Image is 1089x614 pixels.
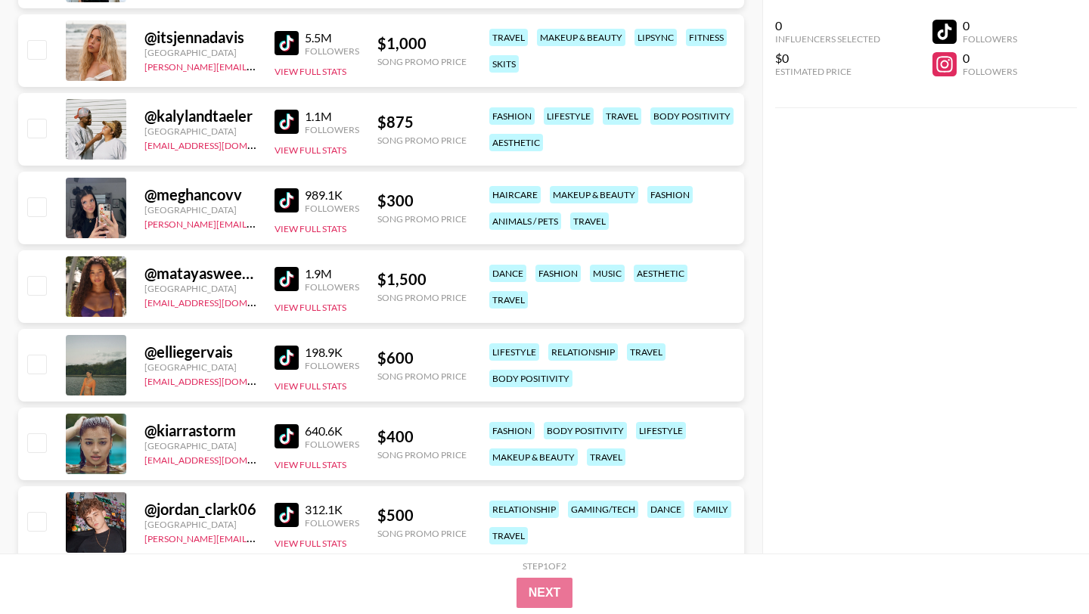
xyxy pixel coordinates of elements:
[305,281,359,293] div: Followers
[377,528,467,539] div: Song Promo Price
[489,448,578,466] div: makeup & beauty
[377,270,467,289] div: $ 1,500
[377,427,467,446] div: $ 400
[305,423,359,439] div: 640.6K
[144,58,368,73] a: [PERSON_NAME][EMAIL_ADDRESS][DOMAIN_NAME]
[587,448,625,466] div: travel
[489,134,543,151] div: aesthetic
[377,135,467,146] div: Song Promo Price
[647,186,693,203] div: fashion
[275,267,299,291] img: TikTok
[377,292,467,303] div: Song Promo Price
[647,501,684,518] div: dance
[377,506,467,525] div: $ 500
[489,370,572,387] div: body positivity
[275,538,346,549] button: View Full Stats
[517,578,573,608] button: Next
[144,137,296,151] a: [EMAIL_ADDRESS][DOMAIN_NAME]
[144,530,368,544] a: [PERSON_NAME][EMAIL_ADDRESS][DOMAIN_NAME]
[377,449,467,460] div: Song Promo Price
[275,188,299,212] img: TikTok
[489,265,526,282] div: dance
[568,501,638,518] div: gaming/tech
[305,109,359,124] div: 1.1M
[144,28,256,47] div: @ itsjennadavis
[144,204,256,216] div: [GEOGRAPHIC_DATA]
[489,186,541,203] div: haircare
[144,294,296,309] a: [EMAIL_ADDRESS][DOMAIN_NAME]
[1013,538,1071,596] iframe: Drift Widget Chat Controller
[489,422,535,439] div: fashion
[523,560,566,572] div: Step 1 of 2
[544,422,627,439] div: body positivity
[377,34,467,53] div: $ 1,000
[305,45,359,57] div: Followers
[377,371,467,382] div: Song Promo Price
[305,203,359,214] div: Followers
[305,517,359,529] div: Followers
[377,56,467,67] div: Song Promo Price
[775,51,880,66] div: $0
[603,107,641,125] div: travel
[144,361,256,373] div: [GEOGRAPHIC_DATA]
[305,439,359,450] div: Followers
[144,107,256,126] div: @ kalylandtaeler
[275,223,346,234] button: View Full Stats
[275,110,299,134] img: TikTok
[144,283,256,294] div: [GEOGRAPHIC_DATA]
[144,440,256,451] div: [GEOGRAPHIC_DATA]
[275,302,346,313] button: View Full Stats
[305,188,359,203] div: 989.1K
[305,345,359,360] div: 198.9K
[377,113,467,132] div: $ 875
[305,124,359,135] div: Followers
[963,33,1017,45] div: Followers
[489,527,528,544] div: travel
[636,422,686,439] div: lifestyle
[305,30,359,45] div: 5.5M
[550,186,638,203] div: makeup & beauty
[650,107,734,125] div: body positivity
[963,66,1017,77] div: Followers
[305,266,359,281] div: 1.9M
[489,55,519,73] div: skits
[548,343,618,361] div: relationship
[275,144,346,156] button: View Full Stats
[144,126,256,137] div: [GEOGRAPHIC_DATA]
[144,216,368,230] a: [PERSON_NAME][EMAIL_ADDRESS][DOMAIN_NAME]
[144,519,256,530] div: [GEOGRAPHIC_DATA]
[144,500,256,519] div: @ jordan_clark06
[489,107,535,125] div: fashion
[537,29,625,46] div: makeup & beauty
[544,107,594,125] div: lifestyle
[963,51,1017,66] div: 0
[275,380,346,392] button: View Full Stats
[144,421,256,440] div: @ kiarrastorm
[775,18,880,33] div: 0
[144,47,256,58] div: [GEOGRAPHIC_DATA]
[535,265,581,282] div: fashion
[377,349,467,367] div: $ 600
[275,459,346,470] button: View Full Stats
[489,291,528,309] div: travel
[144,343,256,361] div: @ elliegervais
[634,265,687,282] div: aesthetic
[775,33,880,45] div: Influencers Selected
[144,185,256,204] div: @ meghancovv
[144,264,256,283] div: @ matayasweeting
[144,451,296,466] a: [EMAIL_ADDRESS][DOMAIN_NAME]
[377,213,467,225] div: Song Promo Price
[634,29,677,46] div: lipsync
[275,424,299,448] img: TikTok
[377,191,467,210] div: $ 300
[275,31,299,55] img: TikTok
[489,212,561,230] div: animals / pets
[489,501,559,518] div: relationship
[305,360,359,371] div: Followers
[275,346,299,370] img: TikTok
[775,66,880,77] div: Estimated Price
[275,503,299,527] img: TikTok
[489,29,528,46] div: travel
[570,212,609,230] div: travel
[686,29,727,46] div: fitness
